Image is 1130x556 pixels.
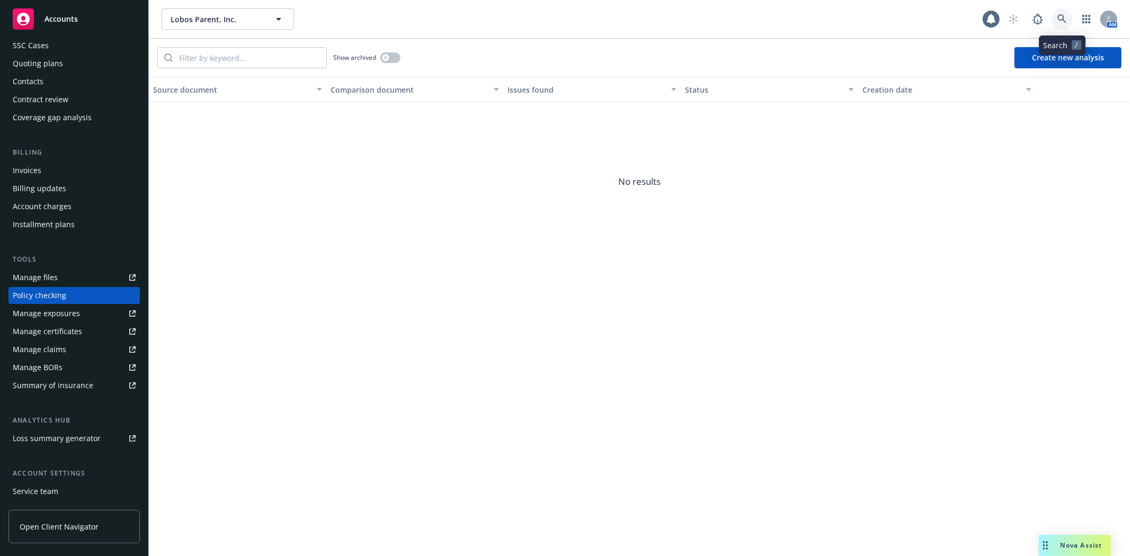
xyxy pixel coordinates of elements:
[171,14,262,25] span: Lobos Parent, Inc.
[1003,8,1024,30] a: Start snowing
[8,55,140,72] a: Quoting plans
[1039,535,1052,556] div: Drag to move
[8,73,140,90] a: Contacts
[8,341,140,358] a: Manage claims
[13,341,66,358] div: Manage claims
[1015,47,1122,68] button: Create new analysis
[149,77,326,102] button: Source document
[13,109,92,126] div: Coverage gap analysis
[149,102,1130,261] span: No results
[326,77,504,102] button: Comparison document
[508,84,665,95] div: Issues found
[333,53,376,62] span: Show archived
[173,48,326,68] input: Filter by keyword...
[503,77,681,102] button: Issues found
[13,91,68,108] div: Contract review
[13,73,43,90] div: Contacts
[8,377,140,394] a: Summary of insurance
[13,287,66,304] div: Policy checking
[8,287,140,304] a: Policy checking
[8,483,140,500] a: Service team
[164,53,173,62] svg: Search
[1052,8,1073,30] a: Search
[8,305,140,322] a: Manage exposures
[1076,8,1097,30] a: Switch app
[8,216,140,233] a: Installment plans
[13,359,63,376] div: Manage BORs
[8,359,140,376] a: Manage BORs
[8,162,140,179] a: Invoices
[1027,8,1048,30] a: Report a Bug
[8,37,140,54] a: SSC Cases
[13,430,101,447] div: Loss summary generator
[1061,541,1102,550] span: Nova Assist
[331,84,488,95] div: Comparison document
[13,501,80,518] div: Sales relationships
[862,84,1020,95] div: Creation date
[13,323,82,340] div: Manage certificates
[8,147,140,158] div: Billing
[13,180,66,197] div: Billing updates
[685,84,842,95] div: Status
[162,8,294,30] button: Lobos Parent, Inc.
[13,37,49,54] div: SSC Cases
[8,109,140,126] a: Coverage gap analysis
[858,77,1036,102] button: Creation date
[8,415,140,426] div: Analytics hub
[13,269,58,286] div: Manage files
[1039,535,1111,556] button: Nova Assist
[8,501,140,518] a: Sales relationships
[8,4,140,34] a: Accounts
[8,323,140,340] a: Manage certificates
[13,483,58,500] div: Service team
[8,430,140,447] a: Loss summary generator
[153,84,310,95] div: Source document
[681,77,858,102] button: Status
[45,15,78,23] span: Accounts
[8,91,140,108] a: Contract review
[13,377,93,394] div: Summary of insurance
[8,198,140,215] a: Account charges
[8,269,140,286] a: Manage files
[13,162,41,179] div: Invoices
[8,180,140,197] a: Billing updates
[13,305,80,322] div: Manage exposures
[8,254,140,265] div: Tools
[13,55,63,72] div: Quoting plans
[8,468,140,479] div: Account settings
[13,198,72,215] div: Account charges
[20,521,99,532] span: Open Client Navigator
[13,216,75,233] div: Installment plans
